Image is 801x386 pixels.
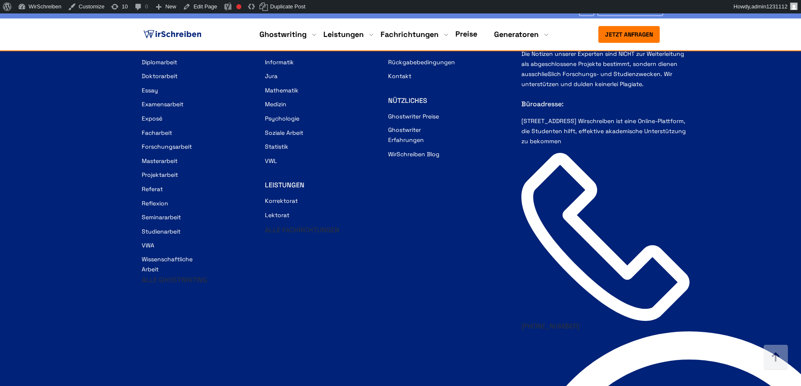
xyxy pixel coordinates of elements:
[381,29,439,39] a: Fachrichtungen
[388,125,455,145] a: Ghostwriter Erfahrungen
[142,212,181,222] a: Seminararbeit
[142,142,192,152] a: Forschungsarbeit
[521,49,690,153] div: Die Notizen unserer Experten sind NICHT zur Weiterleitung als abgeschlossene Projekte bestimmt, s...
[265,71,278,81] a: Jura
[259,29,307,39] a: Ghostwriting
[388,149,439,159] a: WirSchreiben Blog
[265,113,299,123] a: Psychologie
[236,4,241,9] div: Needs improvement
[265,85,299,95] a: Mathematik
[388,57,455,67] a: Rückgabebedingungen
[142,85,158,95] a: Essay
[142,226,180,236] a: Studienarbeit
[142,28,203,41] img: logo ghostwriter-österreich
[142,198,168,208] a: Reflexion
[521,89,690,116] div: Büroadresse:
[142,99,183,109] a: Examensarbeit
[142,156,177,166] a: Masterarbeit
[142,240,154,250] a: VWA
[265,156,277,166] a: VWL
[388,111,439,121] a: Ghostwriter Preise
[142,57,177,67] a: Diplomarbeit
[455,29,477,39] a: Preise
[142,128,172,138] a: Facharbeit
[763,345,788,370] img: button top
[142,254,209,274] a: Wissenschaftliche Arbeit
[142,276,207,284] a: ALLE GHOSTWRITING
[142,184,163,194] a: Referat
[323,29,364,39] a: Leistungen
[142,113,162,123] a: Exposé
[142,71,177,81] a: Doktorarbeit
[388,96,505,106] div: NÜTZLICHES
[751,3,788,10] span: admin1231112
[494,29,539,39] a: Generatoren
[265,142,288,152] a: Statistik
[265,196,298,206] a: Korrektorat
[265,99,286,109] a: Medizin
[142,170,178,180] a: Projektarbeit
[265,210,289,220] a: Lektorat
[265,180,381,190] div: LEISTUNGEN
[265,225,381,236] div: ALLE FACHRICHTUNGEN
[598,26,660,43] button: Jetzt anfragen
[265,57,294,67] a: Informatik
[521,322,579,331] a: [PHONE_NUMBER]
[388,71,411,81] a: Kontakt
[265,128,303,138] a: Soziale Arbeit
